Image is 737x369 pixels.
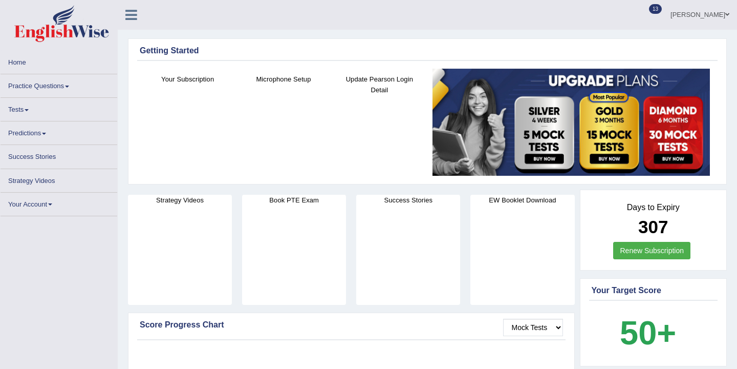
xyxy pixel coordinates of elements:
h4: Days to Expiry [592,203,716,212]
a: Practice Questions [1,74,117,94]
a: Renew Subscription [613,242,690,259]
b: 307 [638,217,668,237]
h4: EW Booklet Download [470,195,574,206]
a: Tests [1,98,117,118]
div: Your Target Score [592,284,716,297]
img: small5.jpg [432,69,710,176]
a: Home [1,51,117,71]
h4: Book PTE Exam [242,195,346,206]
div: Score Progress Chart [140,319,563,331]
div: Getting Started [140,45,715,57]
a: Success Stories [1,145,117,165]
a: Your Account [1,193,117,213]
a: Strategy Videos [1,169,117,189]
h4: Success Stories [356,195,460,206]
span: 13 [649,4,662,14]
h4: Update Pearson Login Detail [337,74,422,95]
b: 50+ [620,314,676,352]
h4: Microphone Setup [241,74,326,85]
a: Predictions [1,121,117,141]
h4: Your Subscription [145,74,230,85]
h4: Strategy Videos [128,195,232,206]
